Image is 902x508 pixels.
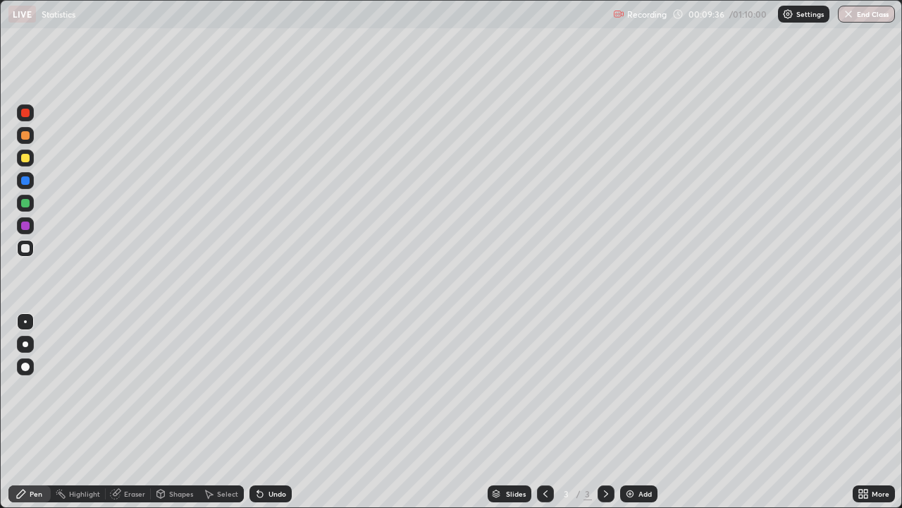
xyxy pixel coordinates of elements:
div: 3 [583,488,592,500]
div: Undo [268,490,286,497]
div: 3 [560,490,574,498]
button: End Class [838,6,895,23]
p: LIVE [13,8,32,20]
div: Slides [506,490,526,497]
div: Add [638,490,652,497]
div: / [576,490,581,498]
img: class-settings-icons [782,8,793,20]
p: Recording [627,9,667,20]
img: recording.375f2c34.svg [613,8,624,20]
div: More [872,490,889,497]
div: Pen [30,490,42,497]
div: Shapes [169,490,193,497]
div: Eraser [124,490,145,497]
p: Settings [796,11,824,18]
img: end-class-cross [843,8,854,20]
img: add-slide-button [624,488,636,500]
div: Highlight [69,490,100,497]
p: Statistics [42,8,75,20]
div: Select [217,490,238,497]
